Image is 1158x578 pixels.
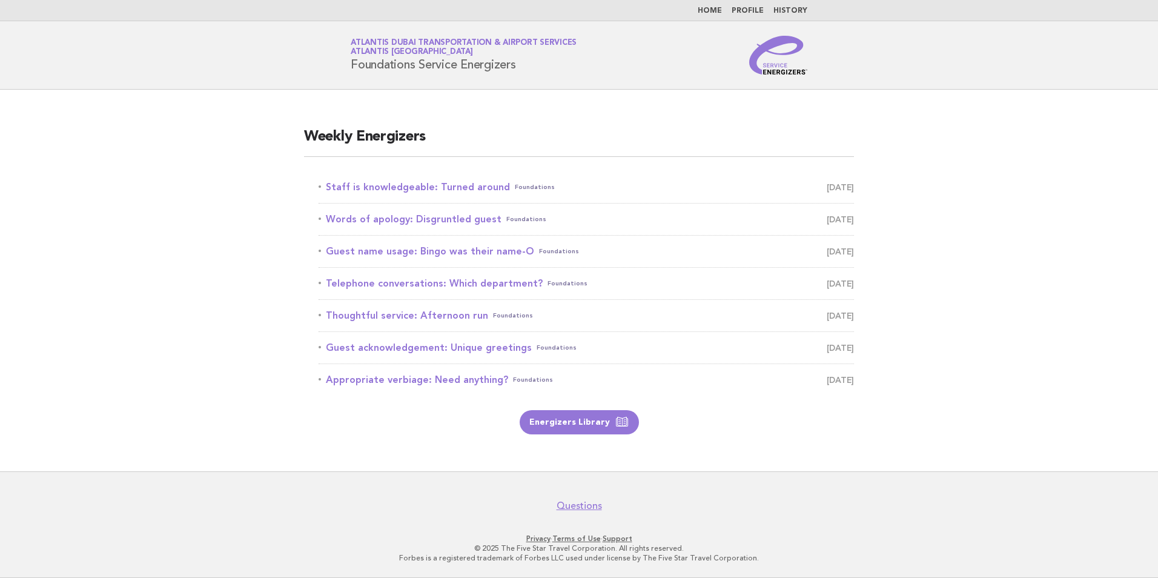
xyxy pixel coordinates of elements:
[526,534,551,543] a: Privacy
[773,7,807,15] a: History
[319,243,854,260] a: Guest name usage: Bingo was their name-OFoundations [DATE]
[208,543,950,553] p: © 2025 The Five Star Travel Corporation. All rights reserved.
[319,275,854,292] a: Telephone conversations: Which department?Foundations [DATE]
[319,339,854,356] a: Guest acknowledgement: Unique greetingsFoundations [DATE]
[319,307,854,324] a: Thoughtful service: Afternoon runFoundations [DATE]
[557,500,602,512] a: Questions
[351,48,473,56] span: Atlantis [GEOGRAPHIC_DATA]
[827,371,854,388] span: [DATE]
[351,39,577,56] a: Atlantis Dubai Transportation & Airport ServicesAtlantis [GEOGRAPHIC_DATA]
[493,307,533,324] span: Foundations
[520,410,639,434] a: Energizers Library
[537,339,577,356] span: Foundations
[827,211,854,228] span: [DATE]
[548,275,587,292] span: Foundations
[539,243,579,260] span: Foundations
[515,179,555,196] span: Foundations
[827,243,854,260] span: [DATE]
[827,307,854,324] span: [DATE]
[732,7,764,15] a: Profile
[827,275,854,292] span: [DATE]
[698,7,722,15] a: Home
[208,553,950,563] p: Forbes is a registered trademark of Forbes LLC used under license by The Five Star Travel Corpora...
[304,127,854,157] h2: Weekly Energizers
[506,211,546,228] span: Foundations
[319,179,854,196] a: Staff is knowledgeable: Turned aroundFoundations [DATE]
[603,534,632,543] a: Support
[319,211,854,228] a: Words of apology: Disgruntled guestFoundations [DATE]
[827,339,854,356] span: [DATE]
[513,371,553,388] span: Foundations
[749,36,807,75] img: Service Energizers
[552,534,601,543] a: Terms of Use
[351,39,577,71] h1: Foundations Service Energizers
[319,371,854,388] a: Appropriate verbiage: Need anything?Foundations [DATE]
[827,179,854,196] span: [DATE]
[208,534,950,543] p: · ·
